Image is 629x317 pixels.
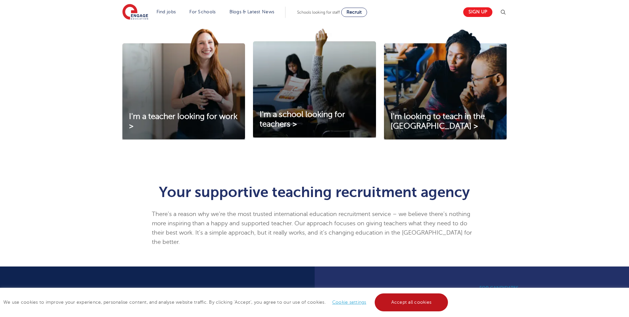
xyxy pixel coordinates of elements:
[375,293,448,311] a: Accept all cookies
[122,112,245,131] a: I'm a teacher looking for work >
[3,300,450,305] span: We use cookies to improve your experience, personalise content, and analyse website traffic. By c...
[253,110,376,129] a: I'm a school looking for teachers >
[384,112,507,131] a: I'm looking to teach in the [GEOGRAPHIC_DATA] >
[229,9,275,14] a: Blogs & Latest News
[391,112,485,131] span: I'm looking to teach in the [GEOGRAPHIC_DATA] >
[157,9,176,14] a: Find jobs
[129,112,237,131] span: I'm a teacher looking for work >
[332,300,366,305] a: Cookie settings
[253,29,376,138] img: I'm a school looking for teachers
[297,10,340,15] span: Schools looking for staff
[341,8,367,17] a: Recruit
[189,9,216,14] a: For Schools
[152,211,472,245] span: There’s a reason why we’re the most trusted international education recruitment service – we beli...
[122,29,245,140] img: I'm a teacher looking for work
[152,185,477,199] h1: Your supportive teaching recruitment agency
[479,285,623,291] h6: For Candidates
[346,10,362,15] span: Recruit
[122,4,148,21] img: Engage Education
[260,110,345,129] span: I'm a school looking for teachers >
[463,7,492,17] a: Sign up
[384,29,507,140] img: I'm looking to teach in the UK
